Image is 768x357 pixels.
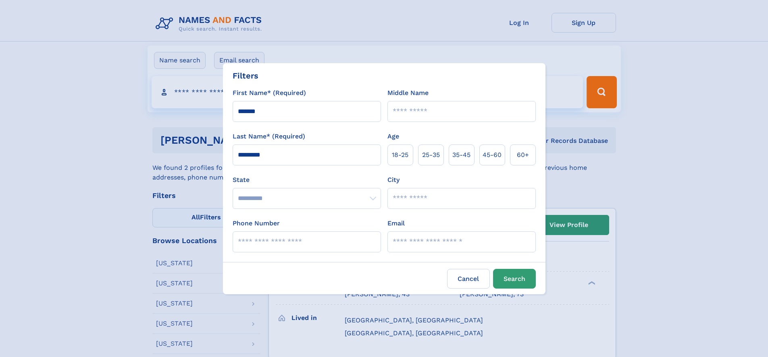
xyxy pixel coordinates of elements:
[233,70,258,82] div: Filters
[233,88,306,98] label: First Name* (Required)
[452,150,470,160] span: 35‑45
[447,269,490,289] label: Cancel
[233,219,280,228] label: Phone Number
[233,175,381,185] label: State
[233,132,305,141] label: Last Name* (Required)
[387,88,429,98] label: Middle Name
[387,219,405,228] label: Email
[422,150,440,160] span: 25‑35
[387,132,399,141] label: Age
[517,150,529,160] span: 60+
[392,150,408,160] span: 18‑25
[387,175,400,185] label: City
[483,150,502,160] span: 45‑60
[493,269,536,289] button: Search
